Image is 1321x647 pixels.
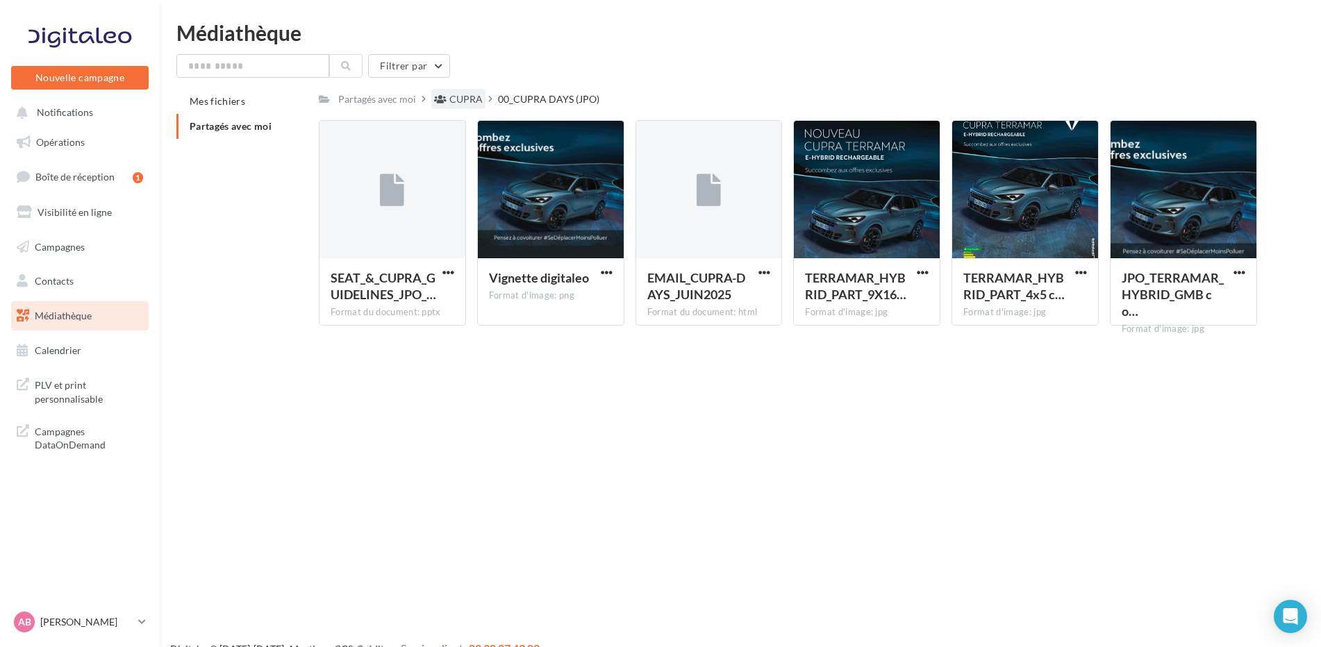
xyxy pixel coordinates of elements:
span: Mes fichiers [190,95,245,107]
button: Nouvelle campagne [11,66,149,90]
a: AB [PERSON_NAME] [11,609,149,635]
span: Notifications [37,107,93,119]
span: PLV et print personnalisable [35,376,143,405]
div: Format d'image: png [489,289,613,302]
a: Contacts [8,267,151,296]
div: Format du document: html [647,306,771,319]
span: Calendrier [35,344,81,356]
a: Visibilité en ligne [8,198,151,227]
a: Campagnes DataOnDemand [8,417,151,457]
div: Format d'image: jpg [963,306,1087,319]
p: [PERSON_NAME] [40,615,133,629]
span: AB [18,615,31,629]
span: TERRAMAR_HYBRID_PART_4x5 copie [963,270,1065,302]
span: TERRAMAR_HYBRID_PART_9X16 copie [805,270,906,302]
div: Format du document: pptx [331,306,454,319]
span: Partagés avec moi [190,120,272,132]
a: Calendrier [8,336,151,365]
div: 00_CUPRA DAYS (JPO) [498,92,599,106]
span: Vignette digitaleo [489,270,589,285]
div: Open Intercom Messenger [1274,600,1307,633]
span: Boîte de réception [35,171,115,183]
div: Format d'image: jpg [805,306,929,319]
span: Campagnes [35,240,85,252]
div: Partagés avec moi [338,92,416,106]
span: JPO_TERRAMAR_HYBRID_GMB copie [1122,270,1224,319]
a: Opérations [8,128,151,157]
a: Boîte de réception1 [8,162,151,192]
span: Opérations [36,136,85,148]
a: Campagnes [8,233,151,262]
div: CUPRA [449,92,483,106]
div: 1 [133,172,143,183]
a: Médiathèque [8,301,151,330]
span: EMAIL_CUPRA-DAYS_JUIN2025 [647,270,745,302]
div: Médiathèque [176,22,1304,43]
span: Contacts [35,275,74,287]
a: PLV et print personnalisable [8,370,151,411]
span: SEAT_&_CUPRA_GUIDELINES_JPO_2025 [331,270,436,302]
span: Visibilité en ligne [38,206,112,218]
span: Médiathèque [35,310,92,321]
span: Campagnes DataOnDemand [35,422,143,452]
button: Filtrer par [368,54,450,78]
div: Format d'image: jpg [1122,323,1245,335]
